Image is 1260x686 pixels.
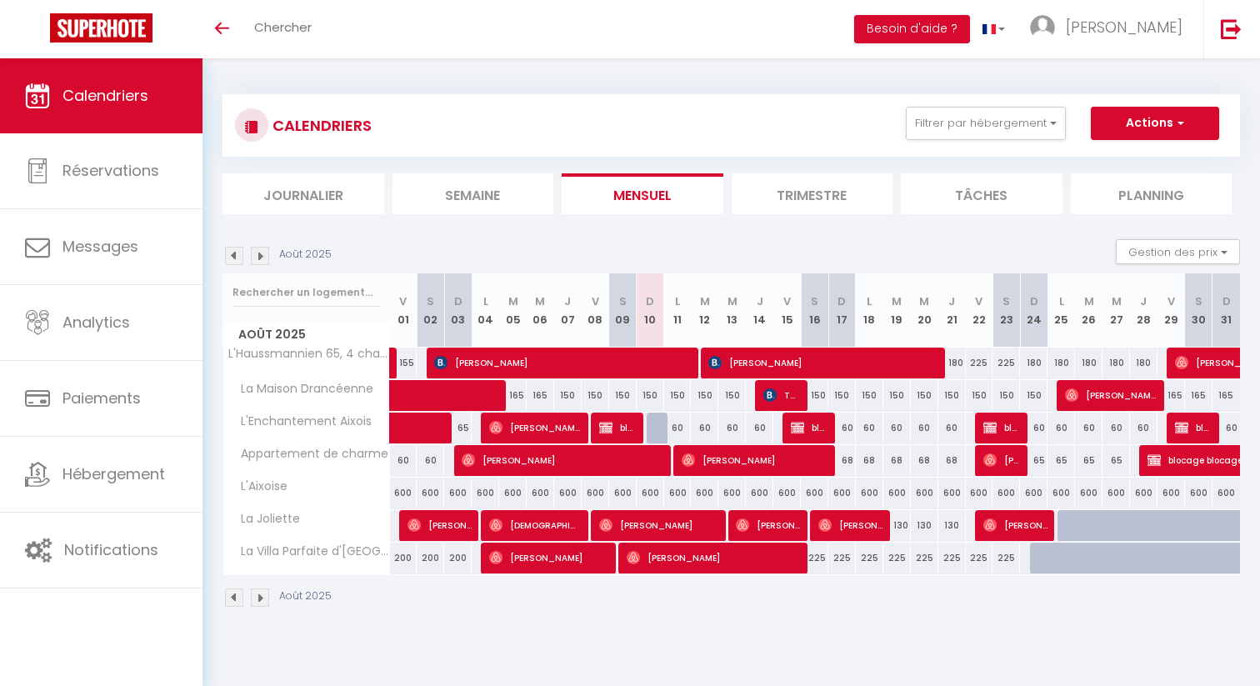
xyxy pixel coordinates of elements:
abbr: S [619,293,627,309]
div: 600 [718,478,746,508]
div: 600 [1075,478,1102,508]
div: 68 [828,445,856,476]
div: 600 [883,478,911,508]
abbr: M [1084,293,1094,309]
div: 225 [992,348,1020,378]
span: Messages [62,236,138,257]
div: 225 [911,543,938,573]
span: [PERSON_NAME] [462,444,663,476]
div: 150 [664,380,692,411]
div: 180 [1075,348,1102,378]
th: 15 [773,273,801,348]
img: ... [1030,15,1055,40]
div: 150 [992,380,1020,411]
abbr: J [1140,293,1147,309]
div: 60 [1075,413,1102,443]
button: Besoin d'aide ? [854,15,970,43]
abbr: D [1222,293,1231,309]
abbr: V [783,293,791,309]
div: 68 [911,445,938,476]
div: 600 [746,478,773,508]
th: 03 [444,273,472,348]
div: 225 [966,348,993,378]
div: 60 [828,413,856,443]
div: 600 [1157,478,1185,508]
abbr: D [1030,293,1038,309]
th: 20 [911,273,938,348]
abbr: M [700,293,710,309]
li: Semaine [392,173,554,214]
th: 09 [609,273,637,348]
span: Thed Bernadel [763,379,800,411]
abbr: L [867,293,872,309]
div: 68 [856,445,883,476]
th: 05 [499,273,527,348]
div: 600 [1185,478,1212,508]
th: 23 [992,273,1020,348]
span: Réservations [62,160,159,181]
div: 600 [856,478,883,508]
div: 60 [1020,413,1047,443]
div: 130 [938,510,966,541]
div: 600 [554,478,582,508]
span: blocage blocage [791,412,827,443]
abbr: V [592,293,599,309]
span: [PERSON_NAME] [682,444,828,476]
th: 31 [1212,273,1240,348]
span: Notifications [64,539,158,560]
button: Filtrer par hébergement [906,107,1066,140]
abbr: L [675,293,680,309]
th: 19 [883,273,911,348]
div: 65 [1047,445,1075,476]
abbr: S [427,293,434,309]
div: 60 [1212,413,1240,443]
span: [PERSON_NAME] [599,509,718,541]
li: Trimestre [732,173,893,214]
span: [PERSON_NAME] [489,412,581,443]
abbr: L [1059,293,1064,309]
span: [PERSON_NAME] [1065,379,1157,411]
span: [PERSON_NAME] [407,509,472,541]
th: 26 [1075,273,1102,348]
abbr: D [837,293,846,309]
div: 68 [883,445,911,476]
th: 29 [1157,273,1185,348]
div: 150 [691,380,718,411]
span: [DEMOGRAPHIC_DATA][PERSON_NAME] [489,509,581,541]
div: 150 [554,380,582,411]
abbr: J [757,293,763,309]
div: 180 [1020,348,1047,378]
div: 600 [664,478,692,508]
div: 200 [444,543,472,573]
span: Août 2025 [223,323,389,347]
div: 60 [746,413,773,443]
th: 12 [691,273,718,348]
span: blocage blocage [599,412,636,443]
span: La Villa Parfaite d'[GEOGRAPHIC_DATA] [226,543,392,561]
span: [PERSON_NAME] [1066,17,1182,38]
abbr: S [1195,293,1202,309]
th: 27 [1102,273,1130,348]
div: 600 [444,478,472,508]
span: L'Haussmannien 65, 4 chambres, 10 couchages [226,348,392,360]
div: 150 [828,380,856,411]
th: 28 [1130,273,1157,348]
abbr: J [948,293,955,309]
div: 60 [883,413,911,443]
span: Calendriers [62,85,148,106]
span: La Joliette [226,510,304,528]
div: 60 [911,413,938,443]
abbr: S [811,293,818,309]
img: logout [1221,18,1242,39]
abbr: S [1002,293,1010,309]
div: 60 [390,445,417,476]
abbr: V [1167,293,1175,309]
th: 17 [828,273,856,348]
th: 16 [801,273,828,348]
div: 600 [390,478,417,508]
div: 60 [718,413,746,443]
span: [PERSON_NAME] [708,347,937,378]
div: 225 [883,543,911,573]
div: 60 [1102,413,1130,443]
div: 65 [1075,445,1102,476]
